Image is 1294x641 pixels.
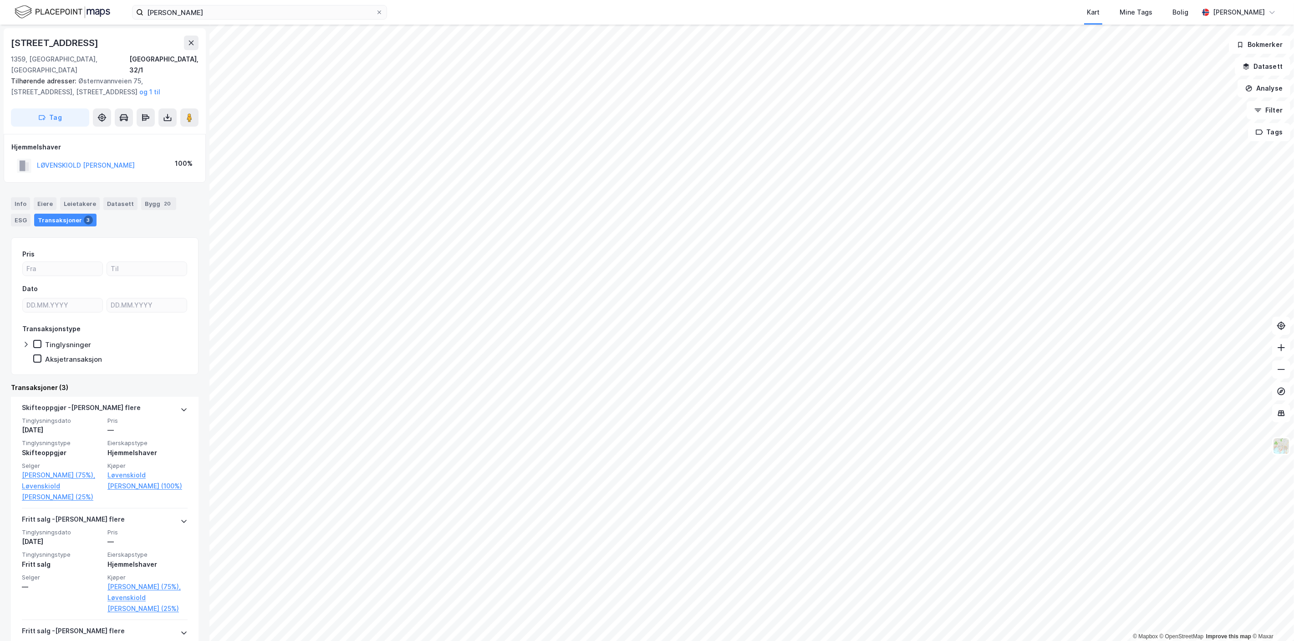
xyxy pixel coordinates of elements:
[107,462,188,470] span: Kjøper
[22,283,38,294] div: Dato
[143,5,376,19] input: Søk på adresse, matrikkel, gårdeiere, leietakere eller personer
[34,214,97,226] div: Transaksjoner
[103,197,138,210] div: Datasett
[23,298,102,312] input: DD.MM.YYYY
[45,340,91,349] div: Tinglysninger
[22,323,81,334] div: Transaksjonstype
[107,417,188,425] span: Pris
[11,214,31,226] div: ESG
[22,481,102,503] a: Løvenskiold [PERSON_NAME] (25%)
[22,249,35,260] div: Pris
[1120,7,1152,18] div: Mine Tags
[175,158,193,169] div: 100%
[11,197,30,210] div: Info
[107,439,188,447] span: Eierskapstype
[11,54,129,76] div: 1359, [GEOGRAPHIC_DATA], [GEOGRAPHIC_DATA]
[22,551,102,559] span: Tinglysningstype
[1160,633,1204,640] a: OpenStreetMap
[1248,597,1294,641] iframe: Chat Widget
[22,470,102,481] a: [PERSON_NAME] (75%),
[22,581,102,592] div: —
[107,592,188,614] a: Løvenskiold [PERSON_NAME] (25%)
[1206,633,1251,640] a: Improve this map
[107,262,187,276] input: Til
[23,262,102,276] input: Fra
[107,559,188,570] div: Hjemmelshaver
[22,447,102,458] div: Skifteoppgjør
[141,197,176,210] div: Bygg
[84,215,93,225] div: 3
[162,199,173,208] div: 20
[107,581,188,592] a: [PERSON_NAME] (75%),
[22,402,141,417] div: Skifteoppgjør - [PERSON_NAME] flere
[11,76,191,97] div: Østernvannveien 75, [STREET_ADDRESS], [STREET_ADDRESS]
[1248,597,1294,641] div: Kontrollprogram for chat
[22,574,102,581] span: Selger
[11,77,78,85] span: Tilhørende adresser:
[1229,36,1290,54] button: Bokmerker
[1273,437,1290,455] img: Z
[1133,633,1158,640] a: Mapbox
[11,36,100,50] div: [STREET_ADDRESS]
[107,551,188,559] span: Eierskapstype
[22,536,102,547] div: [DATE]
[1213,7,1265,18] div: [PERSON_NAME]
[1238,79,1290,97] button: Analyse
[22,462,102,470] span: Selger
[107,470,188,492] a: Løvenskiold [PERSON_NAME] (100%)
[107,528,188,536] span: Pris
[1247,101,1290,119] button: Filter
[60,197,100,210] div: Leietakere
[107,447,188,458] div: Hjemmelshaver
[1172,7,1188,18] div: Bolig
[22,425,102,436] div: [DATE]
[22,417,102,425] span: Tinglysningsdato
[11,382,199,393] div: Transaksjoner (3)
[11,142,198,153] div: Hjemmelshaver
[11,108,89,127] button: Tag
[22,626,125,640] div: Fritt salg - [PERSON_NAME] flere
[22,559,102,570] div: Fritt salg
[1087,7,1100,18] div: Kart
[22,528,102,536] span: Tinglysningsdato
[22,439,102,447] span: Tinglysningstype
[45,355,102,364] div: Aksjetransaksjon
[1248,123,1290,141] button: Tags
[107,574,188,581] span: Kjøper
[129,54,199,76] div: [GEOGRAPHIC_DATA], 32/1
[107,298,187,312] input: DD.MM.YYYY
[34,197,56,210] div: Eiere
[15,4,110,20] img: logo.f888ab2527a4732fd821a326f86c7f29.svg
[107,425,188,436] div: —
[22,514,125,528] div: Fritt salg - [PERSON_NAME] flere
[1235,57,1290,76] button: Datasett
[107,536,188,547] div: —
